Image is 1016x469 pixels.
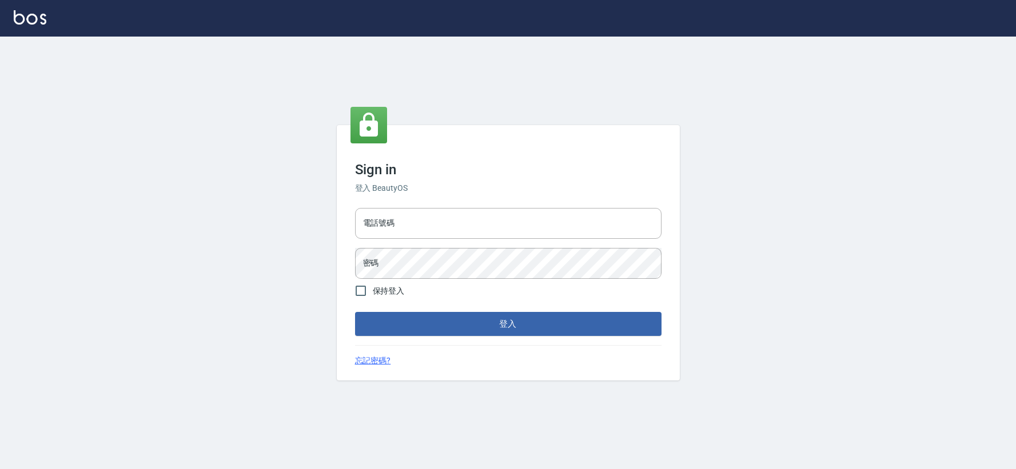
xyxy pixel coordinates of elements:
h6: 登入 BeautyOS [355,182,662,194]
img: Logo [14,10,46,25]
a: 忘記密碼? [355,355,391,367]
span: 保持登入 [373,285,405,297]
h3: Sign in [355,162,662,178]
button: 登入 [355,312,662,336]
